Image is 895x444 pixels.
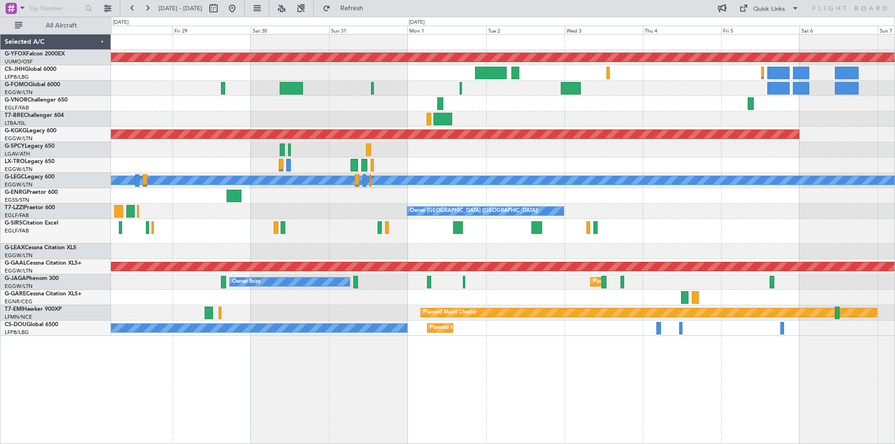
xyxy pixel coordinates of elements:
[5,128,56,134] a: G-KGKGLegacy 600
[5,135,33,142] a: EGGW/LTN
[5,67,25,72] span: CS-JHH
[5,190,27,195] span: G-ENRG
[410,204,538,218] div: Owner [GEOGRAPHIC_DATA] ([GEOGRAPHIC_DATA])
[486,26,565,34] div: Tue 2
[5,276,59,281] a: G-JAGAPhenom 300
[5,150,30,157] a: LGAV/ATH
[5,322,58,328] a: CS-DOUGlobal 6500
[5,291,82,297] a: G-GARECessna Citation XLS+
[5,174,55,180] a: G-LEGCLegacy 600
[5,97,68,103] a: G-VNORChallenger 650
[10,18,101,33] button: All Aircraft
[5,166,33,173] a: EGGW/LTN
[5,58,33,65] a: UUMO/OSF
[5,174,25,180] span: G-LEGC
[5,227,29,234] a: EGLF/FAB
[565,26,643,34] div: Wed 3
[5,113,24,118] span: T7-BRE
[5,128,27,134] span: G-KGKG
[5,220,22,226] span: G-SIRS
[172,26,251,34] div: Fri 29
[5,329,29,336] a: LFPB/LBG
[5,298,33,305] a: EGNR/CEG
[5,104,29,111] a: EGLF/FAB
[5,51,65,57] a: G-YFOXFalcon 2000EX
[5,252,33,259] a: EGGW/LTN
[28,1,82,15] input: Trip Number
[5,82,60,88] a: G-FOMOGlobal 6000
[5,143,55,149] a: G-SPCYLegacy 650
[318,1,374,16] button: Refresh
[5,245,25,251] span: G-LEAX
[5,97,28,103] span: G-VNOR
[5,307,62,312] a: T7-EMIHawker 900XP
[721,26,799,34] div: Fri 5
[5,181,33,188] a: EGGW/LTN
[5,212,29,219] a: EGLF/FAB
[753,5,785,14] div: Quick Links
[332,5,372,12] span: Refresh
[5,159,55,164] a: LX-TROLegacy 650
[799,26,878,34] div: Sat 6
[423,306,477,320] div: Planned Maint Chester
[5,74,29,81] a: LFPB/LBG
[5,205,55,211] a: T7-LZZIPraetor 600
[24,22,98,29] span: All Aircraft
[251,26,329,34] div: Sat 30
[5,260,26,266] span: G-GAAL
[5,245,76,251] a: G-LEAXCessna Citation XLS
[5,276,26,281] span: G-JAGA
[5,260,82,266] a: G-GAALCessna Citation XLS+
[593,275,740,289] div: Planned Maint [GEOGRAPHIC_DATA] ([GEOGRAPHIC_DATA])
[329,26,407,34] div: Sun 31
[158,4,202,13] span: [DATE] - [DATE]
[94,26,172,34] div: Thu 28
[113,19,129,27] div: [DATE]
[5,314,32,321] a: LFMN/NCE
[5,113,64,118] a: T7-BREChallenger 604
[232,275,261,289] div: Owner Ibiza
[409,19,425,27] div: [DATE]
[5,143,25,149] span: G-SPCY
[5,159,25,164] span: LX-TRO
[407,26,486,34] div: Mon 1
[5,205,24,211] span: T7-LZZI
[5,220,58,226] a: G-SIRSCitation Excel
[5,283,33,290] a: EGGW/LTN
[430,321,577,335] div: Planned Maint [GEOGRAPHIC_DATA] ([GEOGRAPHIC_DATA])
[5,197,29,204] a: EGSS/STN
[5,82,28,88] span: G-FOMO
[5,190,58,195] a: G-ENRGPraetor 600
[643,26,721,34] div: Thu 4
[5,267,33,274] a: EGGW/LTN
[735,1,804,16] button: Quick Links
[5,291,26,297] span: G-GARE
[5,307,23,312] span: T7-EMI
[5,67,56,72] a: CS-JHHGlobal 6000
[5,120,26,127] a: LTBA/ISL
[5,51,26,57] span: G-YFOX
[5,322,27,328] span: CS-DOU
[5,89,33,96] a: EGGW/LTN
